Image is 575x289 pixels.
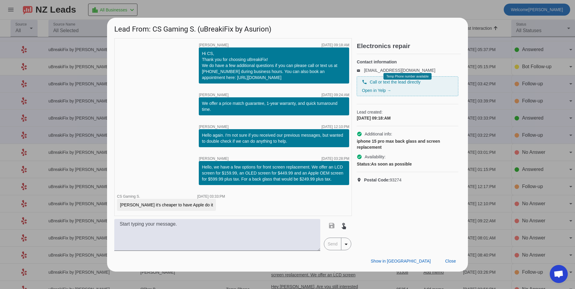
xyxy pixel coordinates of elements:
span: Call or text the lead directly [370,79,420,85]
div: iphone 15 pro max back glass and screen replacement [357,138,458,150]
span: [PERSON_NAME] [199,125,229,129]
span: [PERSON_NAME] [199,43,229,47]
div: Hello, we have a few options for front screen replacement. We offer an LCD screen for $159.99, an... [202,164,346,182]
button: Close [440,256,461,267]
span: [PERSON_NAME] [199,93,229,97]
mat-icon: touch_app [340,222,347,229]
h4: Contact information [357,59,458,65]
span: Show in [GEOGRAPHIC_DATA] [371,259,431,263]
div: [DATE] 03:28:PM [321,157,349,160]
span: Close [445,259,456,263]
mat-icon: check_circle [357,131,362,137]
div: [DATE] 09:24:AM [321,93,349,97]
span: Lead created: [357,109,458,115]
div: Open chat [550,265,568,283]
div: Hi CS, Thank you for choosing uBreakiFix! We do have a few additional questions if you can please... [202,50,346,81]
mat-icon: email [357,69,364,72]
button: Show in [GEOGRAPHIC_DATA] [366,256,435,267]
span: 93274 [364,177,401,183]
div: [DATE] 09:18:AM [321,43,349,47]
div: We offer a price match guarantee, 1-year warranty, and quick turnaround time.​ [202,100,346,112]
span: Temp Phone number available [386,75,429,78]
div: [PERSON_NAME] it's cheaper to have Apple do it [120,202,213,208]
div: Hello again. I'm not sure if you received our previous messages, but wanted to double check if we... [202,132,346,144]
h1: Lead From: CS Gaming S. (uBreakiFix by Asurion) [107,18,468,38]
div: [DATE] 09:18:AM [357,115,458,121]
mat-icon: phone [362,79,367,85]
mat-icon: check_circle [357,154,362,160]
span: CS Gaming S. [117,194,140,199]
a: Open in Yelp → [362,88,391,93]
strong: Status: [357,162,371,166]
strong: Postal Code: [364,178,390,182]
div: [DATE] 12:10:PM [321,125,349,129]
mat-icon: arrow_drop_down [343,241,350,248]
div: [DATE] 03:33:PM [197,195,225,198]
mat-icon: location_on [357,178,364,182]
span: Availability: [364,154,386,160]
a: [EMAIL_ADDRESS][DOMAIN_NAME] [364,68,435,73]
span: [PERSON_NAME] [199,157,229,160]
h2: Electronics repair [357,43,461,49]
div: As soon as possible [357,161,458,167]
span: Additional info: [364,131,392,137]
